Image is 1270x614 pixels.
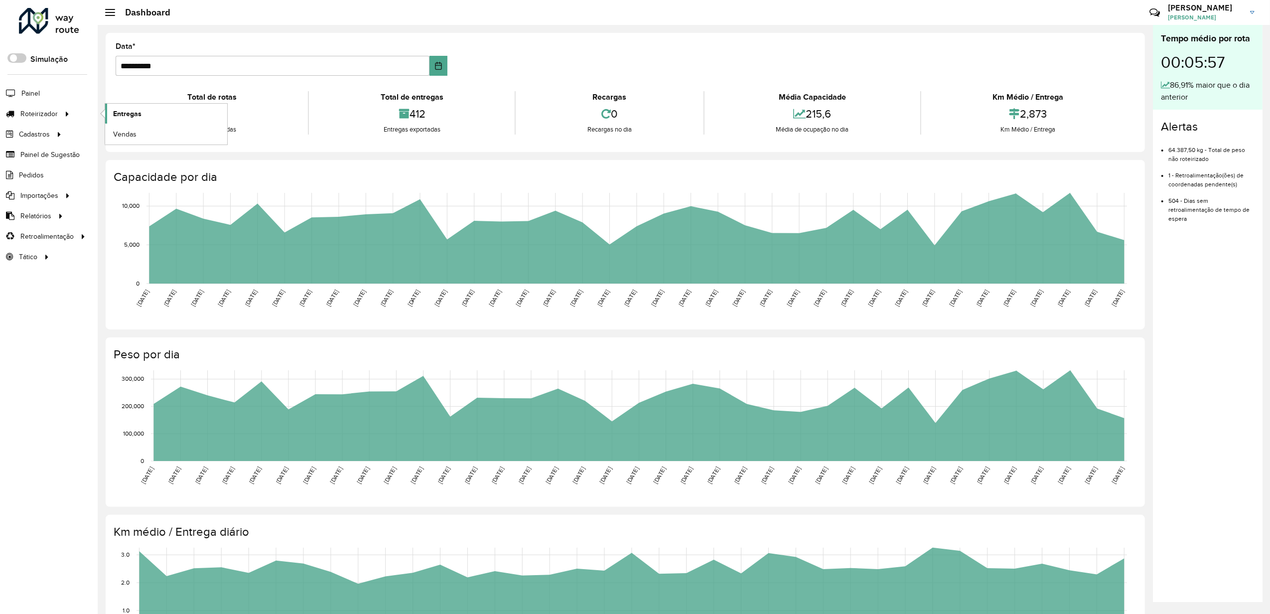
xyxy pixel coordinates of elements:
[123,607,130,614] text: 1.0
[1084,289,1098,307] text: [DATE]
[894,289,908,307] text: [DATE]
[1168,13,1243,22] span: [PERSON_NAME]
[140,466,154,485] text: [DATE]
[122,376,144,382] text: 300,000
[652,466,667,485] text: [DATE]
[515,289,529,307] text: [DATE]
[840,289,854,307] text: [DATE]
[311,103,512,125] div: 412
[105,124,227,144] a: Vendas
[275,466,289,485] text: [DATE]
[731,289,746,307] text: [DATE]
[571,466,586,485] text: [DATE]
[121,579,130,586] text: 2.0
[1002,289,1017,307] text: [DATE]
[20,150,80,160] span: Painel de Sugestão
[786,289,800,307] text: [DATE]
[813,289,827,307] text: [DATE]
[679,466,694,485] text: [DATE]
[1161,120,1255,134] h4: Alertas
[1111,289,1125,307] text: [DATE]
[141,458,144,464] text: 0
[650,289,665,307] text: [DATE]
[121,552,130,558] text: 3.0
[217,289,231,307] text: [DATE]
[352,289,367,307] text: [DATE]
[623,289,637,307] text: [DATE]
[814,466,829,485] text: [DATE]
[895,466,909,485] text: [DATE]
[924,91,1132,103] div: Km Médio / Entrega
[298,289,312,307] text: [DATE]
[136,289,150,307] text: [DATE]
[1057,466,1071,485] text: [DATE]
[841,466,855,485] text: [DATE]
[116,40,136,52] label: Data
[518,91,701,103] div: Recargas
[948,289,963,307] text: [DATE]
[311,91,512,103] div: Total de entregas
[20,231,74,242] span: Retroalimentação
[1161,79,1255,103] div: 86,91% maior que o dia anterior
[433,289,448,307] text: [DATE]
[30,53,68,65] label: Simulação
[20,190,58,201] span: Importações
[244,289,258,307] text: [DATE]
[20,211,51,221] span: Relatórios
[1168,189,1255,223] li: 504 - Dias sem retroalimentação de tempo de espera
[924,103,1132,125] div: 2,873
[921,289,935,307] text: [DATE]
[760,466,775,485] text: [DATE]
[518,103,701,125] div: 0
[1168,138,1255,163] li: 64.387,50 kg - Total de peso não roteirizado
[706,466,720,485] text: [DATE]
[975,289,989,307] text: [DATE]
[1168,3,1243,12] h3: [PERSON_NAME]
[118,91,305,103] div: Total de rotas
[1144,2,1165,23] a: Contato Rápido
[867,289,881,307] text: [DATE]
[124,241,140,248] text: 5,000
[545,466,559,485] text: [DATE]
[1056,289,1071,307] text: [DATE]
[379,289,394,307] text: [DATE]
[924,125,1132,135] div: Km Médio / Entrega
[1029,289,1044,307] text: [DATE]
[922,466,936,485] text: [DATE]
[329,466,343,485] text: [DATE]
[787,466,802,485] text: [DATE]
[707,91,918,103] div: Média Capacidade
[136,280,140,287] text: 0
[19,129,50,140] span: Cadastros
[271,289,285,307] text: [DATE]
[114,170,1135,184] h4: Capacidade por dia
[625,466,640,485] text: [DATE]
[1161,32,1255,45] div: Tempo médio por rota
[518,466,532,485] text: [DATE]
[1084,466,1098,485] text: [DATE]
[949,466,963,485] text: [DATE]
[758,289,773,307] text: [DATE]
[707,125,918,135] div: Média de ocupação no dia
[190,289,204,307] text: [DATE]
[429,56,447,76] button: Choose Date
[221,466,235,485] text: [DATE]
[569,289,583,307] text: [DATE]
[596,289,610,307] text: [DATE]
[19,170,44,180] span: Pedidos
[598,466,613,485] text: [DATE]
[115,7,170,18] h2: Dashboard
[194,466,208,485] text: [DATE]
[356,466,370,485] text: [DATE]
[707,103,918,125] div: 215,6
[733,466,747,485] text: [DATE]
[20,109,58,119] span: Roteirizador
[460,289,475,307] text: [DATE]
[463,466,478,485] text: [DATE]
[114,347,1135,362] h4: Peso por dia
[407,289,421,307] text: [DATE]
[1161,45,1255,79] div: 00:05:57
[436,466,451,485] text: [DATE]
[114,525,1135,539] h4: Km médio / Entrega diário
[167,466,181,485] text: [DATE]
